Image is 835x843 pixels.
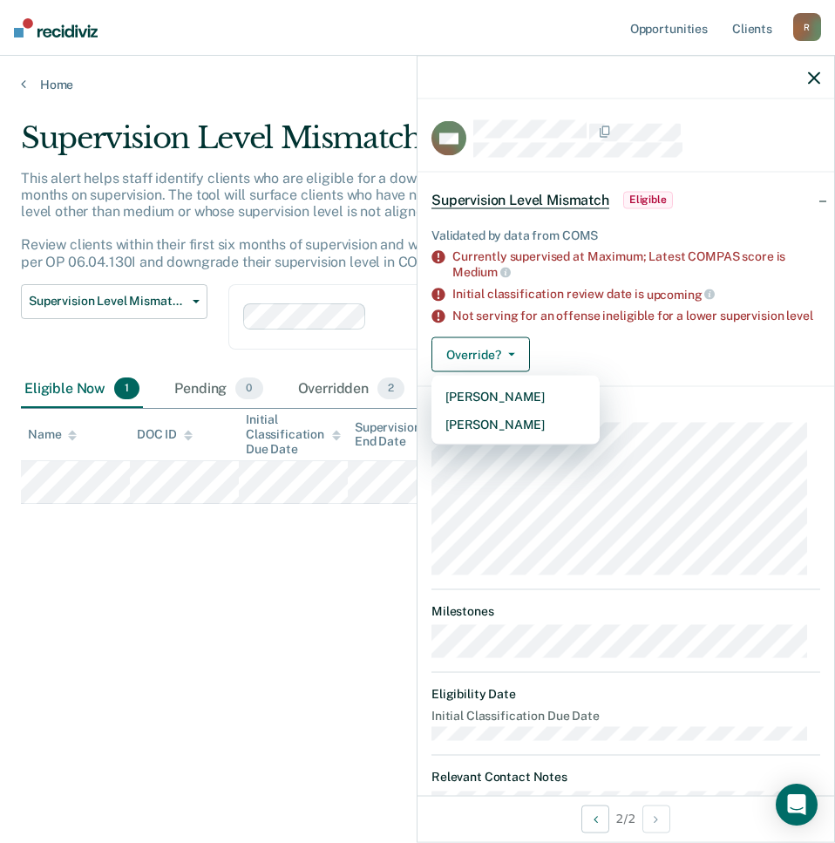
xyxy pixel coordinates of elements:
[355,420,450,450] div: Supervision End Date
[235,377,262,400] span: 0
[431,228,820,242] div: Validated by data from COMS
[431,337,530,372] button: Override?
[452,249,820,279] div: Currently supervised at Maximum; Latest COMPAS score is
[417,795,834,841] div: 2 / 2
[21,371,143,409] div: Eligible Now
[431,687,820,702] dt: Eligibility Date
[137,427,193,442] div: DOC ID
[417,172,834,228] div: Supervision Level MismatchEligible
[431,603,820,618] dt: Milestones
[114,377,139,400] span: 1
[581,805,609,833] button: Previous Opportunity
[295,371,409,409] div: Overridden
[623,191,673,208] span: Eligible
[647,287,716,301] span: upcoming
[431,401,820,416] dt: Supervision
[431,708,820,723] dt: Initial Classification Due Date
[14,18,98,37] img: Recidiviz
[431,383,600,411] button: [PERSON_NAME]
[377,377,404,400] span: 2
[171,371,266,409] div: Pending
[29,294,186,309] span: Supervision Level Mismatch
[452,309,820,323] div: Not serving for an offense ineligible for a lower supervision
[642,805,670,833] button: Next Opportunity
[431,411,600,438] button: [PERSON_NAME]
[452,286,820,302] div: Initial classification review date is
[793,13,821,41] div: R
[28,427,77,442] div: Name
[431,770,820,785] dt: Relevant Contact Notes
[21,77,814,92] a: Home
[776,784,818,826] div: Open Intercom Messenger
[21,120,772,170] div: Supervision Level Mismatch
[452,265,511,279] span: Medium
[786,309,812,323] span: level
[246,412,341,456] div: Initial Classification Due Date
[21,170,771,270] p: This alert helps staff identify clients who are eligible for a downgrade in their supervision lev...
[431,191,609,208] span: Supervision Level Mismatch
